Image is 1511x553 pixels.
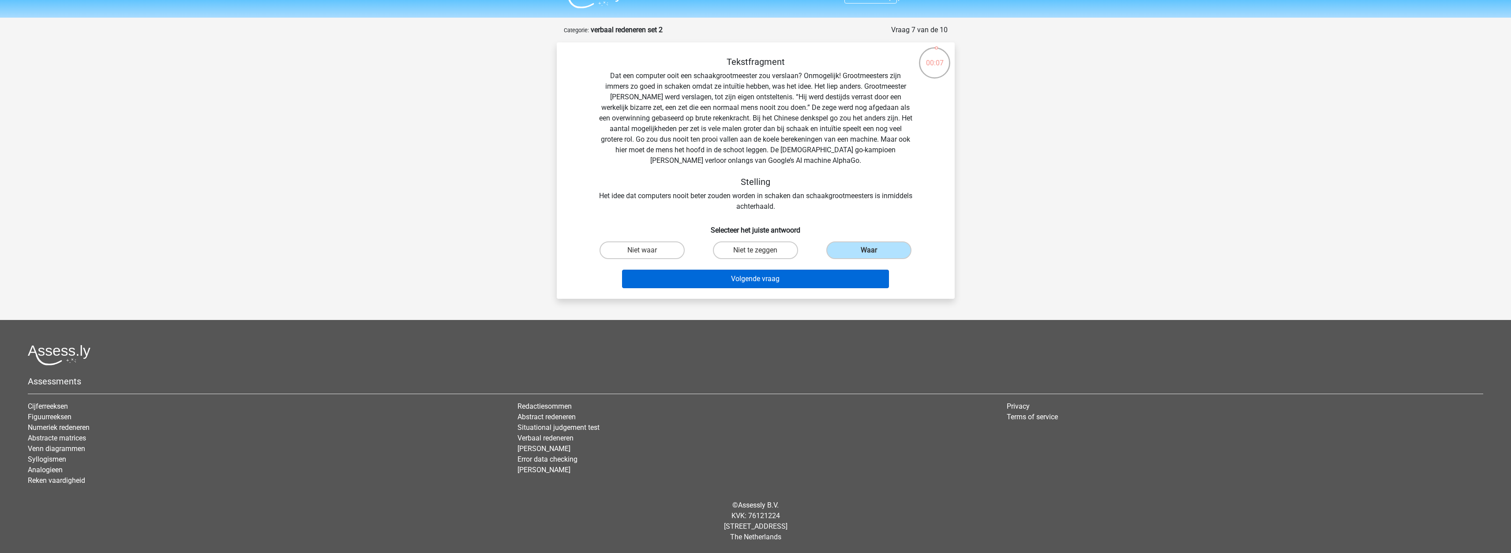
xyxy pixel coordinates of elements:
[28,423,90,432] a: Numeriek redeneren
[28,466,63,474] a: Analogieen
[1007,413,1058,421] a: Terms of service
[517,434,574,442] a: Verbaal redeneren
[28,476,85,485] a: Reken vaardigheid
[622,270,889,288] button: Volgende vraag
[591,26,663,34] strong: verbaal redeneren set 2
[599,177,912,187] h5: Stelling
[564,27,589,34] small: Categorie:
[826,241,911,259] label: Waar
[28,402,68,410] a: Cijferreeksen
[28,455,66,463] a: Syllogismen
[28,434,86,442] a: Abstracte matrices
[517,455,577,463] a: Error data checking
[28,376,1483,387] h5: Assessments
[517,413,576,421] a: Abstract redeneren
[571,56,941,212] div: Dat een computer ooit een schaakgrootmeester zou verslaan? Onmogelijk! Grootmeesters zijn immers ...
[28,444,85,453] a: Venn diagrammen
[571,219,941,234] h6: Selecteer het juiste antwoord
[713,241,798,259] label: Niet te zeggen
[28,345,90,365] img: Assessly logo
[517,402,572,410] a: Redactiesommen
[600,241,685,259] label: Niet waar
[918,46,951,68] div: 00:07
[28,413,71,421] a: Figuurreeksen
[517,466,570,474] a: [PERSON_NAME]
[517,444,570,453] a: [PERSON_NAME]
[599,56,912,67] h5: Tekstfragment
[517,423,600,432] a: Situational judgement test
[21,493,1490,549] div: © KVK: 76121224 [STREET_ADDRESS] The Netherlands
[1007,402,1030,410] a: Privacy
[738,501,779,509] a: Assessly B.V.
[891,25,948,35] div: Vraag 7 van de 10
